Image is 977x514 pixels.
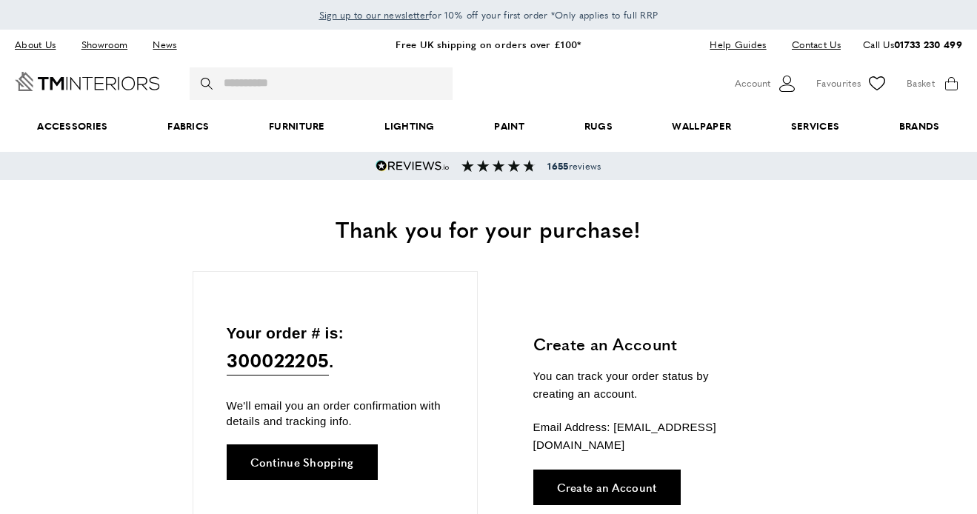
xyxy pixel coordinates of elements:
button: Search [201,67,216,100]
a: Furniture [239,104,355,149]
span: Create an Account [557,481,657,493]
span: Accessories [7,104,138,149]
span: Thank you for your purchase! [336,213,641,244]
a: Free UK shipping on orders over £100* [396,37,581,51]
p: We'll email you an order confirmation with details and tracking info. [227,398,444,429]
p: You can track your order status by creating an account. [533,367,752,403]
a: Lighting [355,104,464,149]
span: Sign up to our newsletter [319,8,430,21]
a: Services [761,104,870,149]
button: Customer Account [735,73,798,95]
img: Reviews section [461,160,536,172]
a: About Us [15,35,67,55]
span: Continue Shopping [250,456,354,467]
img: Reviews.io 5 stars [376,160,450,172]
h3: Create an Account [533,333,752,356]
span: Account [735,76,770,91]
a: Wallpaper [642,104,761,149]
span: 300022205 [227,345,330,376]
p: Email Address: [EMAIL_ADDRESS][DOMAIN_NAME] [533,418,752,454]
a: Help Guides [698,35,777,55]
a: Rugs [554,104,642,149]
a: Showroom [70,35,139,55]
a: Sign up to our newsletter [319,7,430,22]
span: Favourites [816,76,861,91]
a: Continue Shopping [227,444,378,480]
a: Contact Us [781,35,841,55]
span: reviews [547,160,601,172]
a: Create an Account [533,470,681,505]
a: Paint [464,104,554,149]
a: News [141,35,187,55]
p: Call Us [863,37,962,53]
span: for 10% off your first order *Only applies to full RRP [319,8,658,21]
p: Your order # is: . [227,321,444,376]
strong: 1655 [547,159,568,173]
a: Go to Home page [15,72,160,91]
a: Brands [870,104,970,149]
a: 01733 230 499 [894,37,962,51]
a: Fabrics [138,104,239,149]
a: Favourites [816,73,888,95]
